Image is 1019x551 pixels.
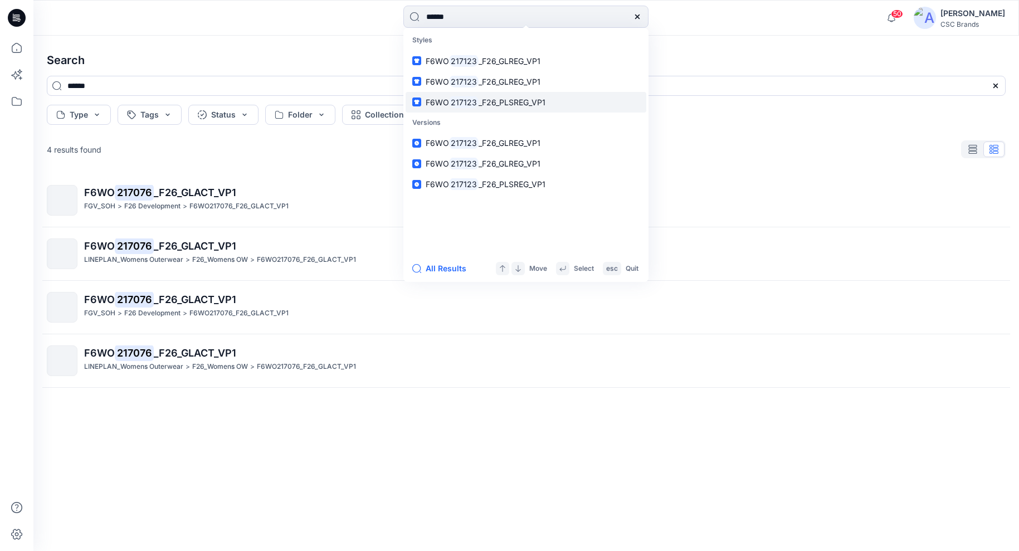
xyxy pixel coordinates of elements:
[479,97,545,107] span: _F26_PLSREG_VP1
[186,361,190,373] p: >
[479,56,540,66] span: _F26_GLREG_VP1
[124,308,181,319] p: F26 Development
[154,240,236,252] span: _F26_GLACT_VP1
[257,361,356,373] p: F6WO217076_F26_GLACT_VP1
[406,51,646,71] a: F6WO217123_F26_GLREG_VP1
[84,201,115,212] p: FGV_SOH
[250,361,255,373] p: >
[479,77,540,86] span: _F26_GLREG_VP1
[940,7,1005,20] div: [PERSON_NAME]
[406,71,646,92] a: F6WO217123_F26_GLREG_VP1
[183,308,187,319] p: >
[449,96,479,109] mark: 217123
[84,361,183,373] p: LINEPLAN_Womens Outerwear
[574,263,594,275] p: Select
[449,75,479,88] mark: 217123
[342,105,427,125] button: Collection
[40,178,1012,222] a: F6WO217076_F26_GLACT_VP1FGV_SOH>F26 Development>F6WO217076_F26_GLACT_VP1
[118,308,122,319] p: >
[406,113,646,133] p: Versions
[449,55,479,67] mark: 217123
[84,187,115,198] span: F6WO
[426,77,449,86] span: F6WO
[115,184,154,200] mark: 217076
[406,30,646,51] p: Styles
[115,345,154,360] mark: 217076
[426,138,449,148] span: F6WO
[426,159,449,168] span: F6WO
[84,240,115,252] span: F6WO
[188,105,259,125] button: Status
[115,238,154,253] mark: 217076
[406,92,646,113] a: F6WO217123_F26_PLSREG_VP1
[426,179,449,189] span: F6WO
[84,254,183,266] p: LINEPLAN_Womens Outerwear
[40,232,1012,276] a: F6WO217076_F26_GLACT_VP1LINEPLAN_Womens Outerwear>F26_Womens OW>F6WO217076_F26_GLACT_VP1
[84,294,115,305] span: F6WO
[154,294,236,305] span: _F26_GLACT_VP1
[479,138,540,148] span: _F26_GLREG_VP1
[47,144,101,155] p: 4 results found
[529,263,547,275] p: Move
[426,97,449,107] span: F6WO
[183,201,187,212] p: >
[118,105,182,125] button: Tags
[189,308,289,319] p: F6WO217076_F26_GLACT_VP1
[40,285,1012,329] a: F6WO217076_F26_GLACT_VP1FGV_SOH>F26 Development>F6WO217076_F26_GLACT_VP1
[406,153,646,174] a: F6WO217123_F26_GLREG_VP1
[124,201,181,212] p: F26 Development
[257,254,356,266] p: F6WO217076_F26_GLACT_VP1
[84,308,115,319] p: FGV_SOH
[84,347,115,359] span: F6WO
[47,105,111,125] button: Type
[940,20,1005,28] div: CSC Brands
[118,201,122,212] p: >
[891,9,903,18] span: 50
[40,339,1012,383] a: F6WO217076_F26_GLACT_VP1LINEPLAN_Womens Outerwear>F26_Womens OW>F6WO217076_F26_GLACT_VP1
[115,291,154,307] mark: 217076
[38,45,1015,76] h4: Search
[449,157,479,170] mark: 217123
[626,263,638,275] p: Quit
[250,254,255,266] p: >
[154,347,236,359] span: _F26_GLACT_VP1
[914,7,936,29] img: avatar
[479,159,540,168] span: _F26_GLREG_VP1
[479,179,545,189] span: _F26_PLSREG_VP1
[192,361,248,373] p: F26_Womens OW
[449,136,479,149] mark: 217123
[606,263,618,275] p: esc
[412,262,474,275] button: All Results
[154,187,236,198] span: _F26_GLACT_VP1
[189,201,289,212] p: F6WO217076_F26_GLACT_VP1
[265,105,335,125] button: Folder
[192,254,248,266] p: F26_Womens OW
[449,178,479,191] mark: 217123
[186,254,190,266] p: >
[426,56,449,66] span: F6WO
[406,133,646,153] a: F6WO217123_F26_GLREG_VP1
[406,174,646,194] a: F6WO217123_F26_PLSREG_VP1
